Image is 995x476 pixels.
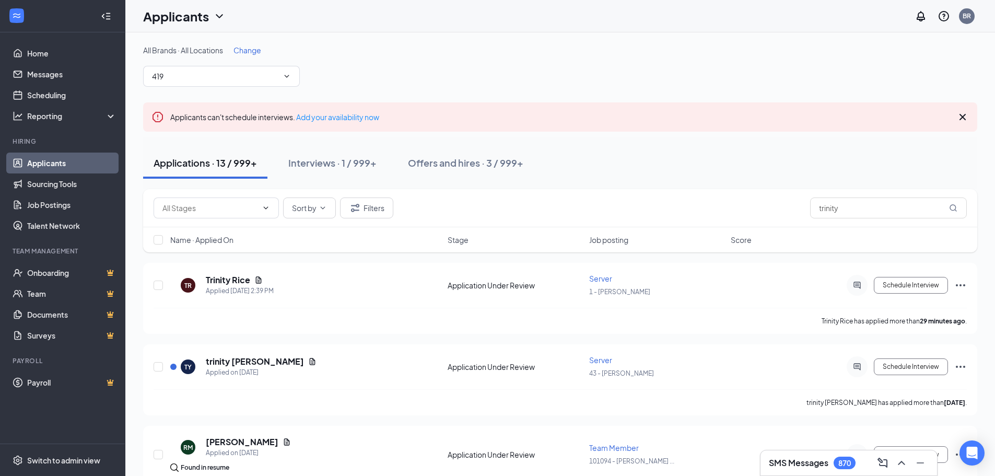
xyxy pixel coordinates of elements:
[920,317,965,325] b: 29 minutes ago
[589,288,650,296] span: 1 - [PERSON_NAME]
[912,455,929,471] button: Minimize
[874,358,948,375] button: Schedule Interview
[876,457,889,469] svg: ComposeMessage
[27,43,116,64] a: Home
[731,235,752,245] span: Score
[170,112,379,122] span: Applicants can't schedule interviews.
[27,325,116,346] a: SurveysCrown
[184,363,192,371] div: TY
[589,235,628,245] span: Job posting
[184,281,192,290] div: TR
[213,10,226,22] svg: ChevronDown
[27,262,116,283] a: OnboardingCrown
[170,463,179,472] img: search.bf7aa3482b7795d4f01b.svg
[851,363,863,371] svg: ActiveChat
[181,462,229,473] div: Found in resume
[589,369,654,377] span: 43 - [PERSON_NAME]
[206,274,250,286] h5: Trinity Rice
[349,202,361,214] svg: Filter
[408,156,523,169] div: Offers and hires · 3 / 999+
[27,215,116,236] a: Talent Network
[810,198,967,218] input: Search in applications
[27,85,116,106] a: Scheduling
[233,45,261,55] span: Change
[206,448,291,458] div: Applied on [DATE]
[27,194,116,215] a: Job Postings
[944,399,965,407] b: [DATE]
[13,455,23,466] svg: Settings
[27,455,100,466] div: Switch to admin view
[874,277,948,294] button: Schedule Interview
[308,357,317,366] svg: Document
[170,235,233,245] span: Name · Applied On
[319,204,327,212] svg: ChevronDown
[206,436,278,448] h5: [PERSON_NAME]
[27,173,116,194] a: Sourcing Tools
[893,455,910,471] button: ChevronUp
[13,111,23,121] svg: Analysis
[895,457,908,469] svg: ChevronUp
[296,112,379,122] a: Add your availability now
[206,286,274,296] div: Applied [DATE] 2:39 PM
[254,276,263,284] svg: Document
[27,283,116,304] a: TeamCrown
[27,304,116,325] a: DocumentsCrown
[448,449,583,460] div: Application Under Review
[589,443,639,452] span: Team Member
[143,45,223,55] span: All Brands · All Locations
[874,446,948,463] button: Schedule Interview
[851,281,863,289] svg: ActiveChat
[956,111,969,123] svg: Cross
[959,440,985,466] div: Open Intercom Messenger
[27,64,116,85] a: Messages
[27,372,116,393] a: PayrollCrown
[938,10,950,22] svg: QuestionInfo
[27,111,117,121] div: Reporting
[288,156,377,169] div: Interviews · 1 / 999+
[262,204,270,212] svg: ChevronDown
[874,455,891,471] button: ComposeMessage
[340,198,393,218] button: Filter Filters
[915,10,927,22] svg: Notifications
[154,156,257,169] div: Applications · 13 / 999+
[143,7,209,25] h1: Applicants
[954,448,967,461] svg: Ellipses
[769,457,828,469] h3: SMS Messages
[13,137,114,146] div: Hiring
[914,457,927,469] svg: Minimize
[183,443,193,452] div: RM
[11,10,22,21] svg: WorkstreamLogo
[283,198,336,218] button: Sort byChevronDown
[13,356,114,365] div: Payroll
[206,367,317,378] div: Applied on [DATE]
[151,111,164,123] svg: Error
[13,247,114,256] div: Team Management
[448,235,469,245] span: Stage
[283,438,291,446] svg: Document
[448,280,583,291] div: Application Under Review
[806,398,967,407] p: trinity [PERSON_NAME] has applied more than .
[838,459,851,468] div: 870
[27,153,116,173] a: Applicants
[448,362,583,372] div: Application Under Review
[589,457,674,465] span: 101094 - [PERSON_NAME] ...
[589,274,612,283] span: Server
[822,317,967,326] p: Trinity Rice has applied more than .
[954,279,967,292] svg: Ellipses
[292,204,317,212] span: Sort by
[954,361,967,373] svg: Ellipses
[963,11,971,20] div: BR
[101,11,111,21] svg: Collapse
[152,71,278,82] input: All Job Postings
[949,204,957,212] svg: MagnifyingGlass
[283,72,291,80] svg: ChevronDown
[162,202,257,214] input: All Stages
[589,355,612,365] span: Server
[206,356,304,367] h5: trinity [PERSON_NAME]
